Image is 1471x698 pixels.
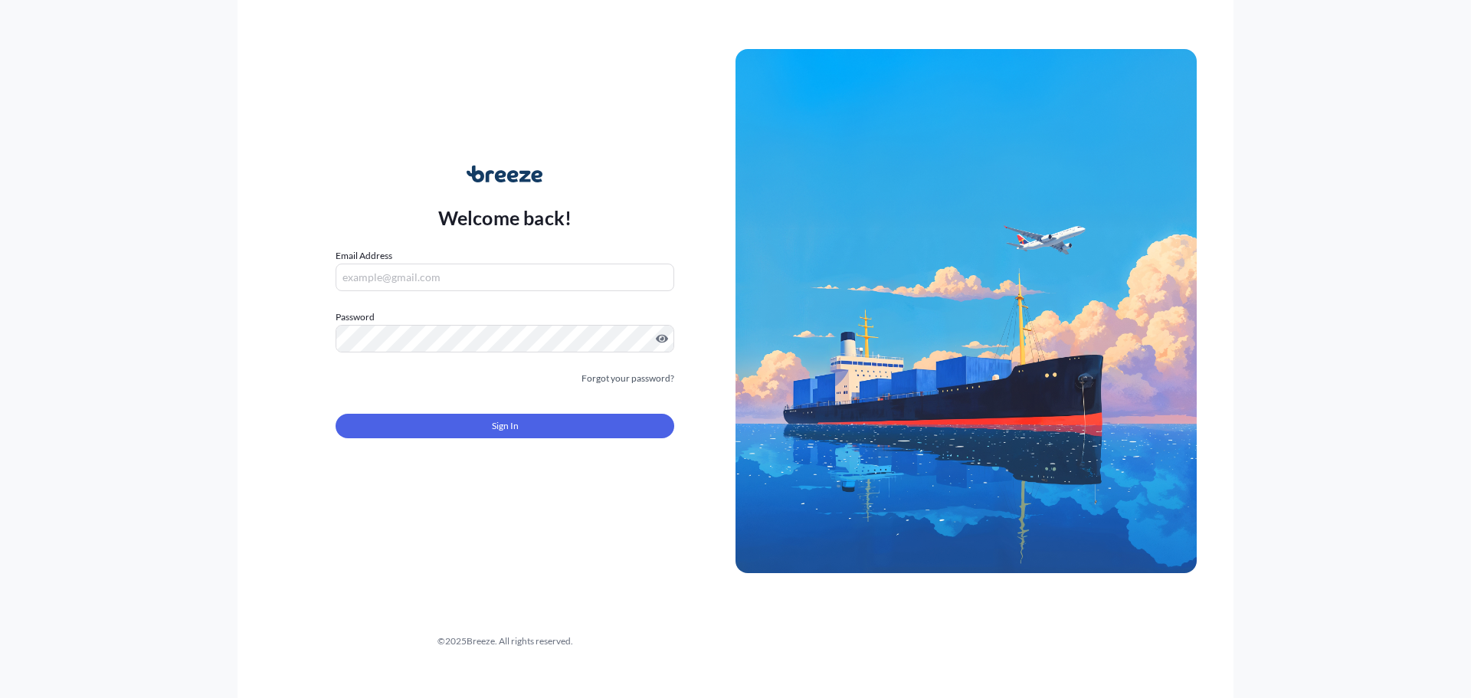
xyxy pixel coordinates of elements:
button: Show password [656,333,668,345]
img: Ship illustration [735,49,1197,573]
label: Password [336,310,674,325]
label: Email Address [336,248,392,264]
span: Sign In [492,418,519,434]
p: Welcome back! [438,205,572,230]
input: example@gmail.com [336,264,674,291]
button: Sign In [336,414,674,438]
a: Forgot your password? [582,371,674,386]
div: © 2025 Breeze. All rights reserved. [274,634,735,649]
